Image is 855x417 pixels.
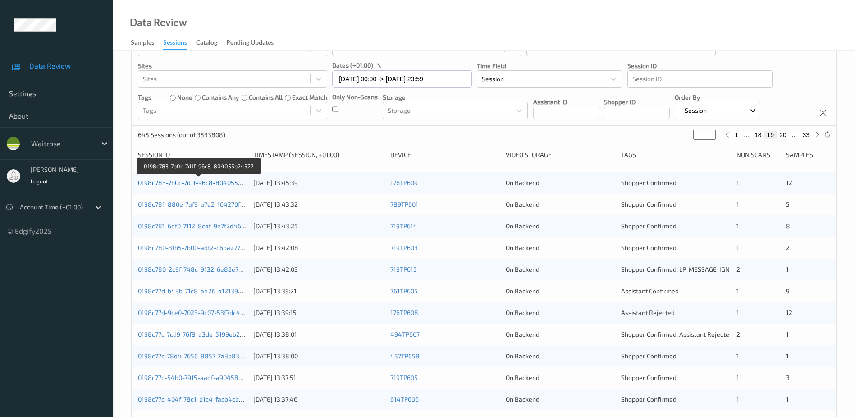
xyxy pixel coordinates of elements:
span: Shopper Confirmed [621,244,677,251]
div: Pending Updates [226,38,274,49]
div: Session ID [138,150,247,159]
span: 1 [736,374,739,381]
div: On Backend [506,222,615,231]
p: Assistant ID [533,97,599,107]
span: 1 [736,200,739,208]
span: 2 [786,244,790,251]
a: 494TP607 [390,330,420,338]
div: Catalog [196,38,217,49]
button: ... [741,131,752,139]
p: Shopper ID [604,97,670,107]
a: 719TP605 [390,374,418,381]
a: 719TP615 [390,265,417,273]
a: 176TP609 [390,179,418,186]
div: Sessions [163,38,187,50]
a: Samples [131,37,163,49]
span: 3 [786,374,790,381]
a: 789TP601 [390,200,418,208]
span: Shopper Confirmed [621,374,677,381]
a: 0198c780-3fb5-7b00-adf2-c6ba277e3d82 [138,244,259,251]
div: Tags [621,150,730,159]
label: exact match [292,93,327,102]
div: Timestamp (Session, +01:00) [253,150,384,159]
a: 614TP606 [390,395,419,403]
div: [DATE] 13:37:51 [253,373,384,382]
div: On Backend [506,373,615,382]
button: ... [789,131,800,139]
span: 12 [786,309,792,316]
div: On Backend [506,200,615,209]
a: Catalog [196,37,226,49]
a: 0198c783-7b0c-7d1f-96c8-804055b24527 [138,179,260,186]
a: 0198c77c-7cd9-76f8-a3de-5199eb27723d [138,330,257,338]
span: Assistant Confirmed [621,287,679,295]
div: [DATE] 13:42:03 [253,265,384,274]
span: Shopper Confirmed [621,352,677,360]
a: 457TP658 [390,352,420,360]
div: On Backend [506,308,615,317]
a: Sessions [163,37,196,50]
p: dates (+01:00) [332,61,373,70]
div: [DATE] 13:37:46 [253,395,384,404]
a: 0198c77c-78d4-7656-8857-7a3b83acd810 [138,352,260,360]
label: none [177,93,192,102]
span: 1 [736,352,739,360]
div: Samples [131,38,154,49]
div: On Backend [506,352,615,361]
span: 9 [786,287,790,295]
div: On Backend [506,178,615,187]
a: 0198c781-880e-7af9-a7e2-164270f94e59 [138,200,259,208]
a: 176TP608 [390,309,418,316]
a: 719TP603 [390,244,418,251]
span: 1 [786,265,789,273]
a: Pending Updates [226,37,283,49]
span: Shopper Confirmed, Assistant Rejected [621,330,733,338]
span: 8 [786,222,790,230]
div: Samples [786,150,830,159]
button: 33 [800,131,812,139]
div: [DATE] 13:38:00 [253,352,384,361]
a: 0198c77c-54b0-7915-aadf-a9045856802f [138,374,259,381]
div: Device [390,150,499,159]
p: Session ID [627,61,773,70]
span: 2 [736,265,740,273]
div: On Backend [506,330,615,339]
span: Shopper Confirmed, LP_MESSAGE_IGNORED_BUSY [621,265,764,273]
div: [DATE] 13:39:21 [253,287,384,296]
p: Storage [383,93,528,102]
div: On Backend [506,395,615,404]
button: 20 [777,131,789,139]
label: contains any [202,93,239,102]
span: Shopper Confirmed [621,395,677,403]
span: 12 [786,179,792,186]
a: 719TP614 [390,222,417,230]
span: 2 [736,330,740,338]
div: [DATE] 13:45:39 [253,178,384,187]
label: contains all [249,93,283,102]
a: 0198c77d-b43b-71c8-a426-a12139e51948 [138,287,260,295]
div: Data Review [130,18,187,27]
a: 761TP605 [390,287,418,295]
div: Non Scans [736,150,780,159]
span: 1 [736,287,739,295]
a: 0198c77c-404f-78c1-b1c4-facb4cbd9373 [138,395,256,403]
span: 1 [736,309,739,316]
div: On Backend [506,265,615,274]
div: On Backend [506,287,615,296]
div: [DATE] 13:42:08 [253,243,384,252]
span: Shopper Confirmed [621,179,677,186]
div: Video Storage [506,150,615,159]
span: 1 [786,352,789,360]
p: 645 Sessions (out of 3533808) [138,130,225,139]
span: 1 [786,330,789,338]
a: 0198c781-6df0-7112-8caf-9e7f2d463342 [138,222,256,230]
div: [DATE] 13:43:25 [253,222,384,231]
span: 1 [786,395,789,403]
span: 5 [786,200,790,208]
p: Tags [138,93,151,102]
span: Shopper Confirmed [621,200,677,208]
p: Only Non-Scans [332,93,378,102]
button: 18 [752,131,764,139]
span: Assistant Rejected [621,309,675,316]
a: 0198c780-2c9f-748c-9132-6e82e79f12c1 [138,265,256,273]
